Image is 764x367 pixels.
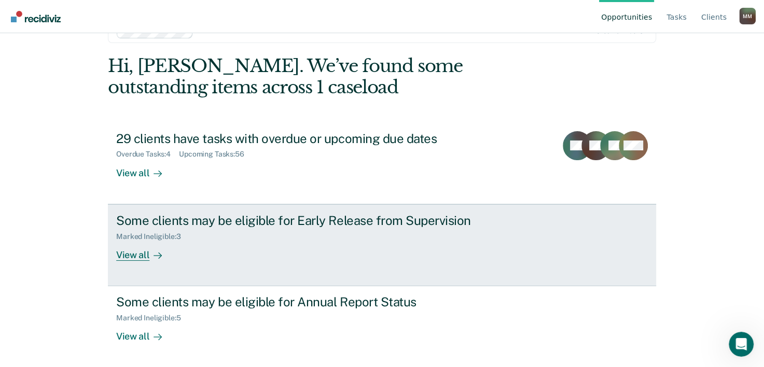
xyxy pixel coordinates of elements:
[116,213,480,228] div: Some clients may be eligible for Early Release from Supervision
[739,8,756,24] div: M M
[108,123,656,204] a: 29 clients have tasks with overdue or upcoming due datesOverdue Tasks:4Upcoming Tasks:56View all
[729,332,754,357] iframe: Intercom live chat
[116,159,174,179] div: View all
[116,322,174,343] div: View all
[116,131,480,146] div: 29 clients have tasks with overdue or upcoming due dates
[116,150,179,159] div: Overdue Tasks : 4
[116,294,480,309] div: Some clients may be eligible for Annual Report Status
[108,204,656,286] a: Some clients may be eligible for Early Release from SupervisionMarked Ineligible:3View all
[739,8,756,24] button: Profile dropdown button
[179,150,253,159] div: Upcoming Tasks : 56
[116,232,189,241] div: Marked Ineligible : 3
[116,241,174,261] div: View all
[116,314,189,322] div: Marked Ineligible : 5
[11,11,61,22] img: Recidiviz
[108,55,546,98] div: Hi, [PERSON_NAME]. We’ve found some outstanding items across 1 caseload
